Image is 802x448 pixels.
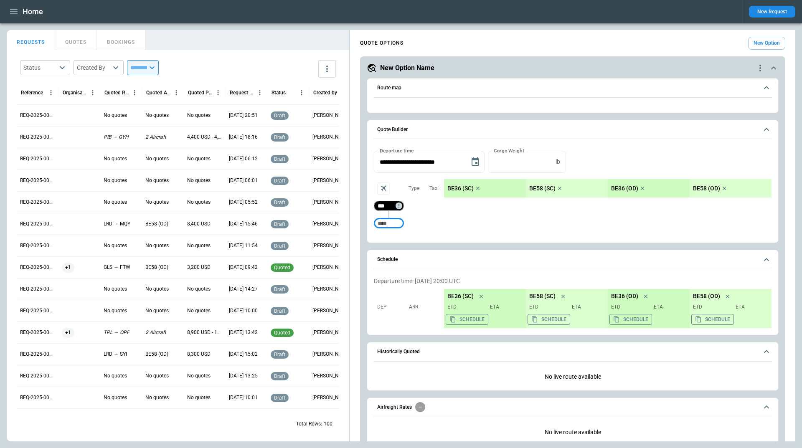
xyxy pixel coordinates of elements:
p: 09/08/2025 14:27 [229,286,258,293]
p: ETD [447,304,483,311]
p: REQ-2025-000269 [20,307,55,314]
span: draft [272,243,287,249]
span: draft [272,200,287,205]
label: Cargo Weight [494,147,524,154]
span: +1 [62,322,74,343]
span: draft [272,221,287,227]
p: Ben Gundermann [312,307,348,314]
p: Cady Howell [312,155,348,162]
span: draft [272,352,287,357]
p: No quotes [145,155,169,162]
p: REQ-2025-000266 [20,372,55,380]
p: TPL → OPF [104,329,129,336]
button: REQUESTS [7,30,55,50]
p: ETA [569,304,604,311]
button: Historically Quoted [374,342,772,362]
span: quoted [272,265,292,271]
div: Quoted Aircraft [146,90,171,96]
button: QUOTES [55,30,97,50]
div: Too short [374,218,404,228]
p: BE58 (OD) [693,185,720,192]
div: Organisation [63,90,87,96]
button: Quoted Price column menu [213,87,223,98]
p: No quotes [145,112,169,119]
div: Quoted Price [188,90,213,96]
p: ETA [487,304,523,311]
h6: Quote Builder [377,127,408,132]
p: REQ-2025-000274 [20,199,55,206]
div: scrollable content [444,179,772,197]
span: draft [272,156,287,162]
span: draft [272,308,287,314]
h1: Home [23,7,43,17]
button: Request Created At (UTC-05:00) column menu [254,87,265,98]
div: Status [272,90,286,96]
p: George O'Bryan [312,242,348,249]
p: 3,200 USD [187,264,211,271]
p: No quotes [187,177,211,184]
button: New Request [749,6,795,18]
p: No quotes [104,199,127,206]
p: 09/03/2025 10:01 [229,394,258,401]
p: No quotes [104,112,127,119]
span: draft [272,395,287,401]
p: Cady Howell [312,199,348,206]
button: Created by column menu [338,87,349,98]
p: ETA [650,304,686,311]
p: Arr [409,304,438,311]
div: Too short [374,201,404,211]
p: REQ-2025-000268 [20,329,55,336]
p: No quotes [145,199,169,206]
p: No quotes [104,394,127,401]
div: Created By [77,63,110,72]
p: 8,900 USD - 10,200 USD [187,329,222,336]
h6: Historically Quoted [377,349,420,354]
p: REQ-2025-000272 [20,242,55,249]
p: George O'Bryan [312,372,348,380]
span: draft [272,286,287,292]
p: 09/12/2025 06:12 [229,155,258,162]
p: No quotes [187,199,211,206]
p: PIB → GYH [104,134,129,141]
p: Cady Howell [312,177,348,184]
button: Copy the aircraft schedule to your clipboard [528,314,570,325]
p: ETA [732,304,768,311]
p: No quotes [187,286,211,293]
p: No quotes [187,307,211,314]
p: 09/12/2025 06:01 [229,177,258,184]
button: Quoted Aircraft column menu [171,87,182,98]
button: Quoted Route column menu [129,87,140,98]
p: Departure time: [DATE] 20:00 UTC [374,278,772,285]
button: Copy the aircraft schedule to your clipboard [691,314,734,325]
p: REQ-2025-000271 [20,264,55,271]
p: 09/05/2025 10:00 [229,307,258,314]
p: No quotes [104,242,127,249]
p: No quotes [187,394,211,401]
div: Request Created At (UTC-05:00) [230,90,254,96]
p: BE58 (OD) [145,220,168,228]
div: Quote Builder [374,151,772,233]
p: REQ-2025-000277 [20,134,55,141]
span: draft [272,178,287,184]
p: Allen Maki [312,351,348,358]
p: No quotes [187,372,211,380]
span: draft [272,113,287,119]
p: REQ-2025-000267 [20,351,55,358]
button: Copy the aircraft schedule to your clipboard [446,314,488,325]
p: Taxi [429,185,439,192]
p: BE58 (SC) [529,185,556,192]
p: Ben Gundermann [312,329,348,336]
p: 09/12/2025 05:52 [229,199,258,206]
button: Organisation column menu [87,87,98,98]
button: Schedule [374,250,772,269]
p: No live route available [374,422,772,443]
h6: Schedule [377,257,398,262]
p: BE36 (SC) [447,293,474,300]
p: REQ-2025-000273 [20,220,55,228]
p: BE36 (OD) [611,293,638,300]
span: +1 [62,257,74,278]
p: Ben Gundermann [312,112,348,119]
p: 2 Aircraft [145,134,166,141]
h5: New Option Name [380,63,434,73]
button: Airfreight Rates [374,398,772,417]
